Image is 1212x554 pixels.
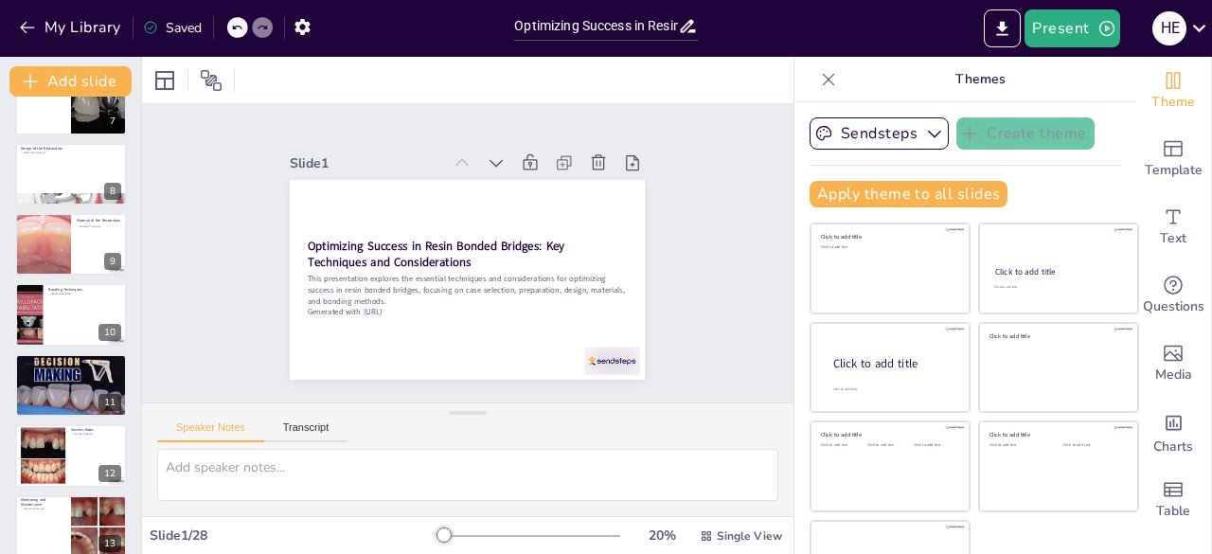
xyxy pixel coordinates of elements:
div: Click to add text [867,443,910,448]
div: 12 [98,465,121,482]
p: Generated with [URL] [295,255,603,364]
div: 10 [98,324,121,341]
button: Sendsteps [810,117,949,150]
div: Click to add title [833,356,954,372]
div: 7 [15,72,127,134]
div: Add text boxes [1135,193,1211,261]
p: Success Rates [71,427,121,433]
p: Dealing with Failure [21,357,121,363]
div: Click to add title [821,233,956,241]
span: Position [200,69,223,92]
p: Material Properties [77,224,121,228]
div: 8 [15,143,127,206]
div: Add images, graphics, shapes or video [1135,330,1211,398]
div: 11 [15,354,127,417]
div: Add ready made slides [1135,125,1211,193]
div: Slide 1 [324,104,472,168]
p: Design of the Restoration [21,145,121,151]
div: 20 % [639,527,685,545]
span: Charts [1153,437,1193,457]
button: Transcript [264,421,348,442]
div: Click to add title [821,431,956,438]
div: 7 [104,113,121,130]
button: Speaker Notes [157,421,264,442]
button: H E [1152,9,1186,47]
div: Click to add text [994,285,1120,290]
span: Media [1155,365,1192,385]
div: Click to add title [995,266,1121,277]
div: 11 [98,394,121,411]
p: Regular Check-ups [21,507,65,510]
div: Click to add text [914,443,956,448]
button: Create theme [956,117,1095,150]
p: Restoration Designs [21,151,121,154]
button: My Library [14,12,129,43]
span: Table [1156,501,1190,522]
div: Get real-time input from your audience [1135,261,1211,330]
div: Click to add text [821,443,864,448]
div: 9 [15,213,127,276]
div: Add a table [1135,466,1211,534]
span: Template [1145,160,1203,181]
button: Present [1025,9,1119,47]
span: Questions [1143,296,1204,317]
button: Add slide [9,66,132,97]
div: Click to add title [989,331,1125,339]
div: 13 [98,535,121,552]
p: Material of the Restoration [77,218,121,223]
div: Click to add title [989,431,1125,438]
div: 12 [15,424,127,487]
div: 8 [104,183,121,200]
div: Saved [143,19,202,37]
div: Click to add body [833,387,953,392]
span: Single View [717,528,782,544]
button: Export to PowerPoint [984,9,1021,47]
div: H E [1152,11,1186,45]
p: Monitoring and Maintenance [21,497,65,508]
p: Themes [844,57,1116,102]
div: Layout [150,65,180,96]
div: Click to add text [1063,443,1123,448]
p: This presentation explores the essential techniques and considerations for optimizing success in ... [299,223,614,353]
div: Click to add text [989,443,1049,448]
p: Failure Management [21,362,121,366]
div: Change the overall theme [1135,57,1211,125]
div: 9 [104,253,121,270]
div: Click to add text [821,245,956,250]
p: Success Statistics [71,433,121,437]
div: Slide 1 / 28 [150,527,438,545]
input: Insert title [514,12,677,40]
p: Bonding Techniques [48,286,121,292]
p: Bonding Methods [48,292,121,295]
div: 10 [15,283,127,346]
button: Apply theme to all slides [810,181,1007,207]
span: Theme [1151,92,1195,113]
strong: Optimizing Success in Resin Bonded Bridges: Key Techniques and Considerations [311,189,565,284]
span: Text [1160,228,1186,249]
div: Add charts and graphs [1135,398,1211,466]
